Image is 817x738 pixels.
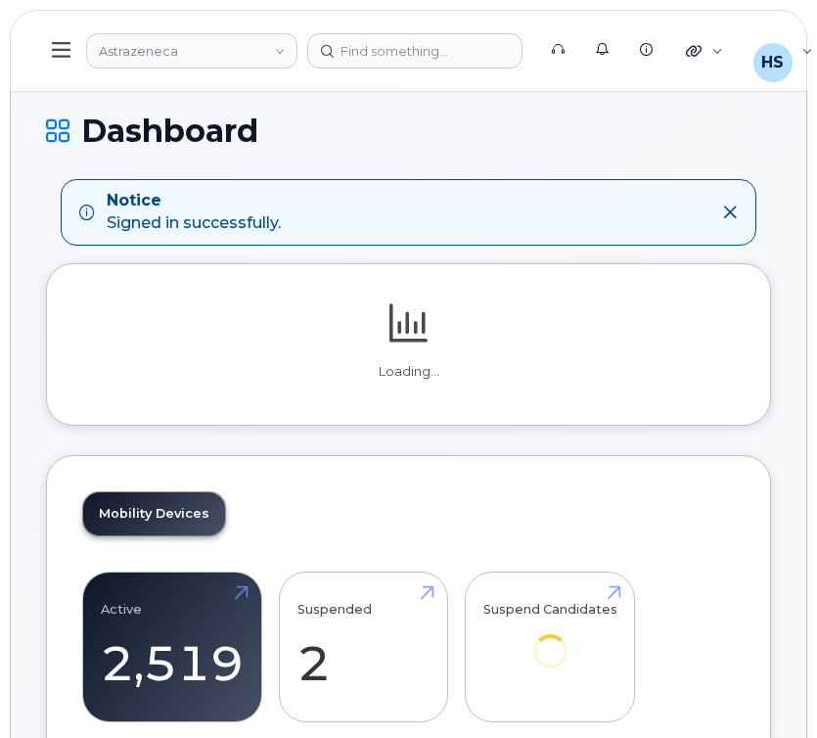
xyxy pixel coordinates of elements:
a: Suspended 2 [297,582,430,712]
a: Mobility Devices [83,492,225,535]
p: Loading... [82,363,735,381]
a: Suspend Candidates [483,582,617,695]
h1: Dashboard [46,114,771,148]
div: Signed in successfully. [107,190,281,235]
a: Active 2,519 [101,582,244,712]
strong: Notice [107,190,281,212]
